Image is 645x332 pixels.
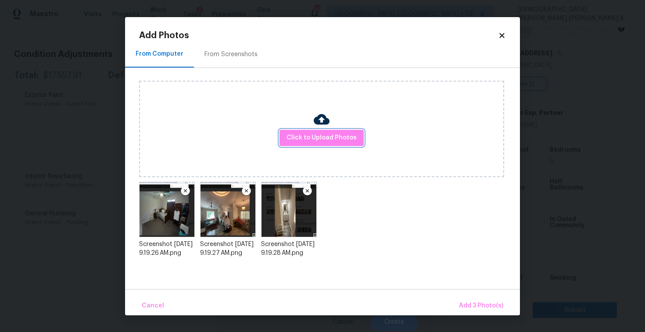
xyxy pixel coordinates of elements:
[142,300,164,311] span: Cancel
[139,240,195,257] div: Screenshot [DATE] 9.19.26 AM.png
[287,132,357,143] span: Click to Upload Photos
[459,300,503,311] span: Add 3 Photo(s)
[139,31,498,40] h2: Add Photos
[138,296,168,315] button: Cancel
[279,130,364,146] button: Click to Upload Photos
[204,50,258,59] div: From Screenshots
[314,111,330,127] img: Cloud Upload Icon
[455,296,507,315] button: Add 3 Photo(s)
[136,50,183,58] div: From Computer
[200,240,256,257] div: Screenshot [DATE] 9.19.27 AM.png
[261,240,317,257] div: Screenshot [DATE] 9.19.28 AM.png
